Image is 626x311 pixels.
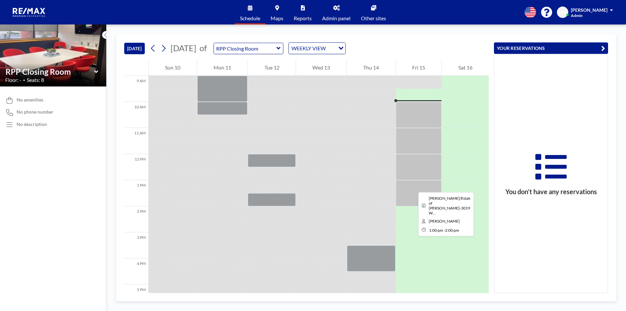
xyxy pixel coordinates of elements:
div: Fri 15 [396,59,442,76]
span: Seats: 8 [27,77,44,83]
div: Wed 13 [296,59,347,76]
h3: You don’t have any reservations [494,188,608,196]
span: 1:00 PM [429,228,443,233]
div: Mon 11 [197,59,248,76]
div: 10 AM [124,102,148,128]
img: organization-logo [10,6,48,19]
div: 11 AM [124,128,148,154]
input: Search for option [328,44,335,53]
div: Tue 12 [248,59,296,76]
div: Thu 14 [347,59,395,76]
span: Schedule [240,16,260,21]
div: No description [17,121,47,127]
div: Sun 10 [149,59,197,76]
div: 4 PM [124,258,148,285]
span: No phone number [17,109,53,115]
span: Peterson/Estate of Donald Miller-3019 Wirth Ave-John Gossman Buyer Only [429,196,471,215]
span: Admin panel [322,16,350,21]
span: 2:00 PM [445,228,459,233]
div: 3 PM [124,232,148,258]
span: Floor: - [5,77,22,83]
input: RPP Closing Room [214,43,276,54]
span: Stephanie Hiser [429,219,460,224]
button: [DATE] [124,43,145,54]
span: [PERSON_NAME] [571,7,607,13]
div: 12 PM [124,154,148,180]
span: WEEKLY VIEW [290,44,327,53]
div: 1 PM [124,180,148,206]
div: 9 AM [124,76,148,102]
span: Other sites [361,16,386,21]
span: Admin [571,13,583,18]
button: YOUR RESERVATIONS [494,42,608,54]
div: Search for option [289,43,345,54]
span: Reports [294,16,312,21]
span: • [23,78,25,82]
div: 2 PM [124,206,148,232]
span: - [444,228,445,233]
input: RPP Closing Room [6,67,94,76]
span: HM [559,9,567,15]
div: 5 PM [124,285,148,311]
span: No amenities [17,97,43,103]
span: [DATE] [171,43,196,53]
span: Maps [271,16,283,21]
span: of [200,43,207,53]
div: Sat 16 [442,59,489,76]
